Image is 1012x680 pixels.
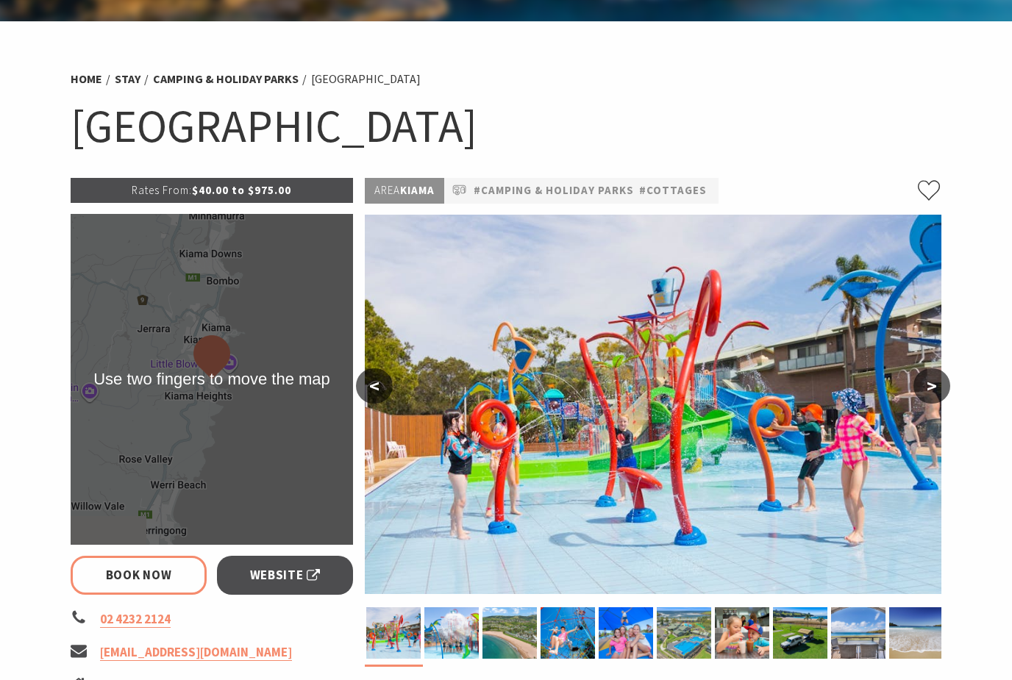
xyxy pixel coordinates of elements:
span: Website [250,565,321,585]
span: Rates From: [132,183,192,197]
img: Sunny's Aquaventure Park at BIG4 Easts Beach Kiama Holiday Park [424,607,479,659]
a: 02 4232 2124 [100,611,171,628]
img: Aerial view of the resort pool at BIG4 Easts Beach Kiama Holiday Park [657,607,711,659]
a: Website [217,556,353,595]
img: Jumping pillow with a group of friends sitting in the foreground and girl jumping in air behind them [599,607,653,659]
img: Camping sites [773,607,827,659]
a: Home [71,71,102,87]
span: Area [374,183,400,197]
a: #Camping & Holiday Parks [474,182,634,200]
p: $40.00 to $975.00 [71,178,353,203]
img: Beach View Cabins [831,607,885,659]
p: Kiama [365,178,444,204]
a: #Cottages [639,182,707,200]
a: [EMAIL_ADDRESS][DOMAIN_NAME] [100,644,292,661]
a: Camping & Holiday Parks [153,71,299,87]
img: Kids on Ropeplay [541,607,595,659]
a: Stay [115,71,140,87]
h1: [GEOGRAPHIC_DATA] [71,96,941,156]
img: BIG4 Easts Beach Kiama beachfront with water and ocean [889,607,944,659]
img: Children having drinks at the cafe [715,607,769,659]
img: Sunny's Aquaventure Park at BIG4 Easts Beach Kiama Holiday Park [365,215,941,594]
button: < [356,368,393,404]
a: Book Now [71,556,207,595]
button: > [913,368,950,404]
img: BIG4 Easts Beach Kiama aerial view [482,607,537,659]
img: Sunny's Aquaventure Park at BIG4 Easts Beach Kiama Holiday Park [366,607,421,659]
li: [GEOGRAPHIC_DATA] [311,70,421,89]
